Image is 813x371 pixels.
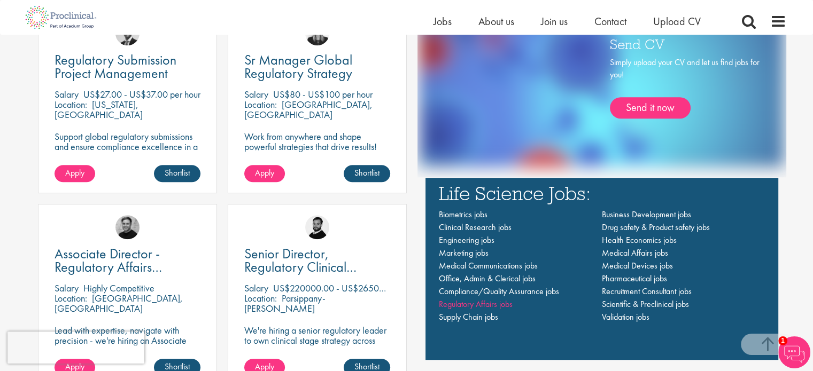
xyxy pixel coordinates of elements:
[602,247,668,258] a: Medical Affairs jobs
[55,88,79,100] span: Salary
[594,14,626,28] a: Contact
[433,14,452,28] a: Jobs
[244,244,357,289] span: Senior Director, Regulatory Clinical Strategy
[244,292,277,304] span: Location:
[778,336,787,345] span: 1
[65,167,84,178] span: Apply
[439,298,513,310] a: Regulatory Affairs jobs
[55,247,200,274] a: Associate Director - Regulatory Affairs Consultant
[439,286,559,297] a: Compliance/Quality Assurance jobs
[244,53,390,80] a: Sr Manager Global Regulatory Strategy
[439,260,538,271] a: Medical Communications jobs
[439,222,512,233] a: Clinical Research jobs
[541,14,568,28] a: Join us
[244,292,335,335] p: Parsippany-[PERSON_NAME][GEOGRAPHIC_DATA], [GEOGRAPHIC_DATA]
[610,97,691,119] a: Send it now
[244,325,390,356] p: We're hiring a senior regulatory leader to own clinical stage strategy across multiple programs.
[7,331,144,364] iframe: reCAPTCHA
[55,244,162,289] span: Associate Director - Regulatory Affairs Consultant
[83,282,154,294] p: Highly Competitive
[55,98,87,110] span: Location:
[778,336,810,368] img: Chatbot
[244,51,352,82] span: Sr Manager Global Regulatory Strategy
[244,98,277,110] span: Location:
[55,51,176,82] span: Regulatory Submission Project Management
[244,98,373,121] p: [GEOGRAPHIC_DATA], [GEOGRAPHIC_DATA]
[439,209,487,220] a: Biometrics jobs
[55,98,143,121] p: [US_STATE], [GEOGRAPHIC_DATA]
[439,247,489,258] a: Marketing jobs
[244,282,268,294] span: Salary
[439,183,765,203] h3: Life Science Jobs:
[602,311,649,322] a: Validation jobs
[602,222,710,233] a: Drug safety & Product safety jobs
[602,260,673,271] a: Medical Devices jobs
[439,311,498,322] a: Supply Chain jobs
[55,165,95,182] a: Apply
[55,292,87,304] span: Location:
[610,57,760,119] div: Simply upload your CV and let us find jobs for you!
[602,286,692,297] a: Recruitment Consultant jobs
[55,282,79,294] span: Salary
[305,215,329,239] img: Nick Walker
[115,215,140,239] img: Peter Duvall
[244,131,390,182] p: Work from anywhere and shape powerful strategies that drive results! Enjoy the freedom of remote ...
[55,292,183,314] p: [GEOGRAPHIC_DATA], [GEOGRAPHIC_DATA]
[439,273,536,284] a: Office, Admin & Clerical jobs
[602,298,689,310] a: Scientific & Preclinical jobs
[273,88,373,100] p: US$80 - US$100 per hour
[602,273,667,284] a: Pharmaceutical jobs
[55,53,200,80] a: Regulatory Submission Project Management
[83,88,200,100] p: US$27.00 - US$37.00 per hour
[478,14,514,28] a: About us
[439,208,765,323] nav: Main navigation
[653,14,701,28] a: Upload CV
[602,234,677,246] a: Health Economics jobs
[244,247,390,274] a: Senior Director, Regulatory Clinical Strategy
[602,209,691,220] a: Business Development jobs
[610,37,760,51] h3: Send CV
[344,165,390,182] a: Shortlist
[244,88,268,100] span: Salary
[154,165,200,182] a: Shortlist
[439,234,494,246] a: Engineering jobs
[55,131,200,162] p: Support global regulatory submissions and ensure compliance excellence in a dynamic project manag...
[273,282,537,294] p: US$220000.00 - US$265000 per annum + Highly Competitive Salary
[244,165,285,182] a: Apply
[255,167,274,178] span: Apply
